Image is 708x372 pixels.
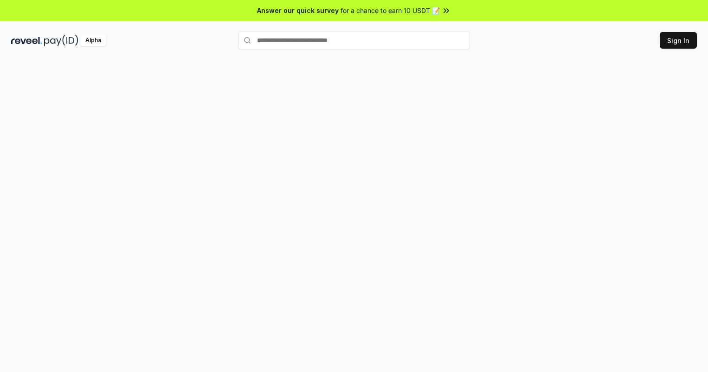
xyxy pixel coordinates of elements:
button: Sign In [660,32,697,49]
div: Alpha [80,35,106,46]
img: pay_id [44,35,78,46]
span: for a chance to earn 10 USDT 📝 [341,6,440,15]
img: reveel_dark [11,35,42,46]
span: Answer our quick survey [257,6,339,15]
